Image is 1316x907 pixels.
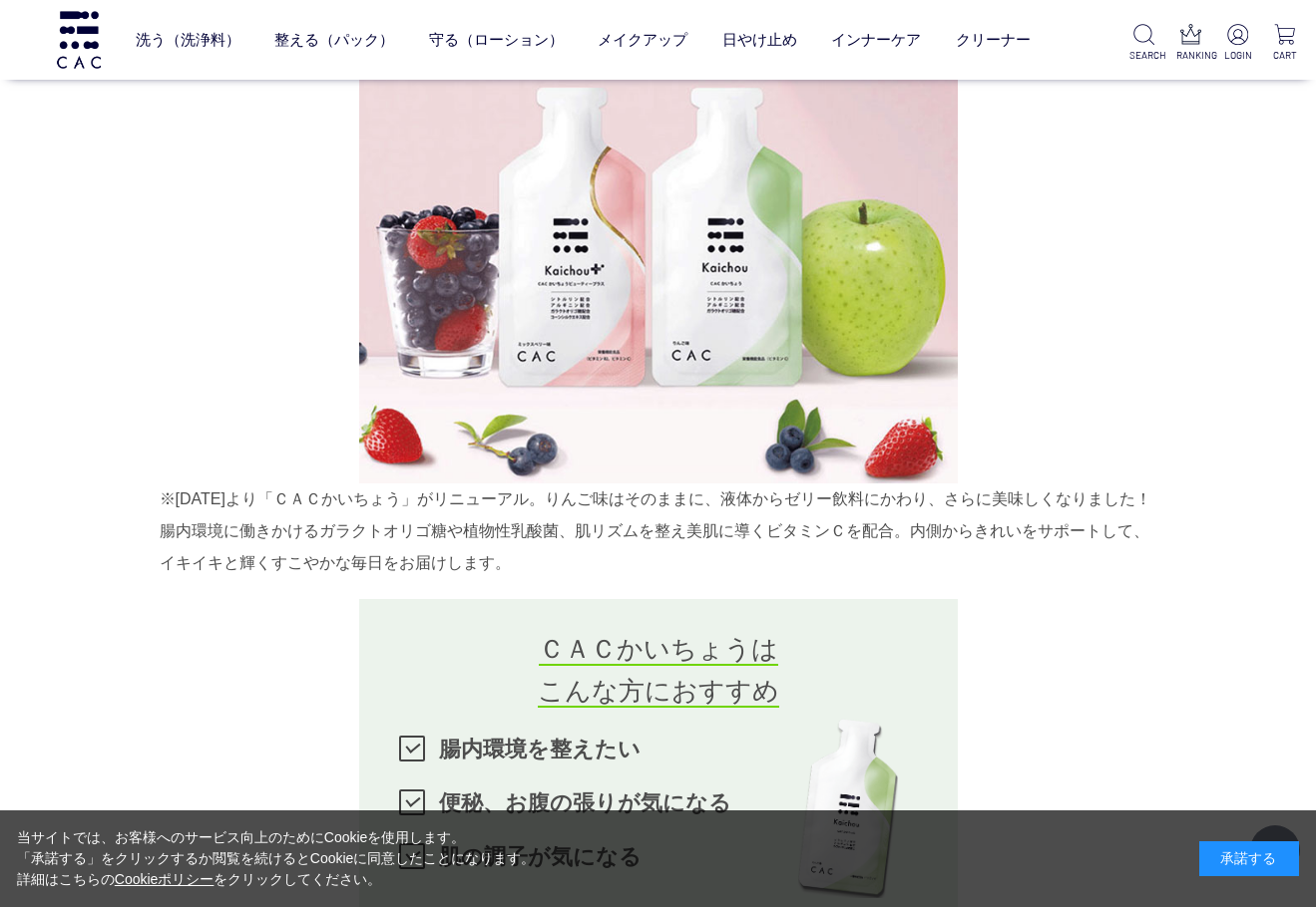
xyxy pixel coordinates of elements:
[136,14,240,66] a: 洗う（洗浄料）
[429,14,564,66] a: 守る（ローション）
[399,776,918,830] li: 便秘、お腹の張りが気になる
[1176,24,1206,63] a: RANKING
[17,827,536,890] div: 当サイトでは、お客様へのサービス向上のためにCookieを使用します。 「承諾する」をクリックするか閲覧を続けるとCookieに同意したことになります。 詳細はこちらの をクリックしてください。
[1129,48,1159,63] p: SEARCH
[274,14,394,66] a: 整える（パック）
[54,11,104,68] img: logo
[1270,48,1300,63] p: CART
[399,723,918,776] li: 腸内環境を整えたい
[115,871,215,887] a: Cookieポリシー
[1270,24,1300,63] a: CART
[1223,48,1253,63] p: LOGIN
[160,483,1157,579] div: ※[DATE]より「ＣＡＣかいちょう」がリニューアル。りんご味はそのままに、液体からゼリー飲料にかわり、さらに美味しくなりました！ 腸内環境に働きかけるガラクトオリゴ糖や植物性乳酸菌、肌リズムを...
[1176,48,1206,63] p: RANKING
[1129,24,1159,63] a: SEARCH
[598,14,687,66] a: メイクアップ
[798,719,898,897] img: goodsR-best060505.png
[722,14,797,66] a: 日やけ止め
[831,14,921,66] a: インナーケア
[1223,24,1253,63] a: LOGIN
[538,634,779,708] span: ＣＡＣかいちょうは こんな方におすすめ
[956,14,1031,66] a: クリーナー
[1199,841,1299,876] div: 承諾する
